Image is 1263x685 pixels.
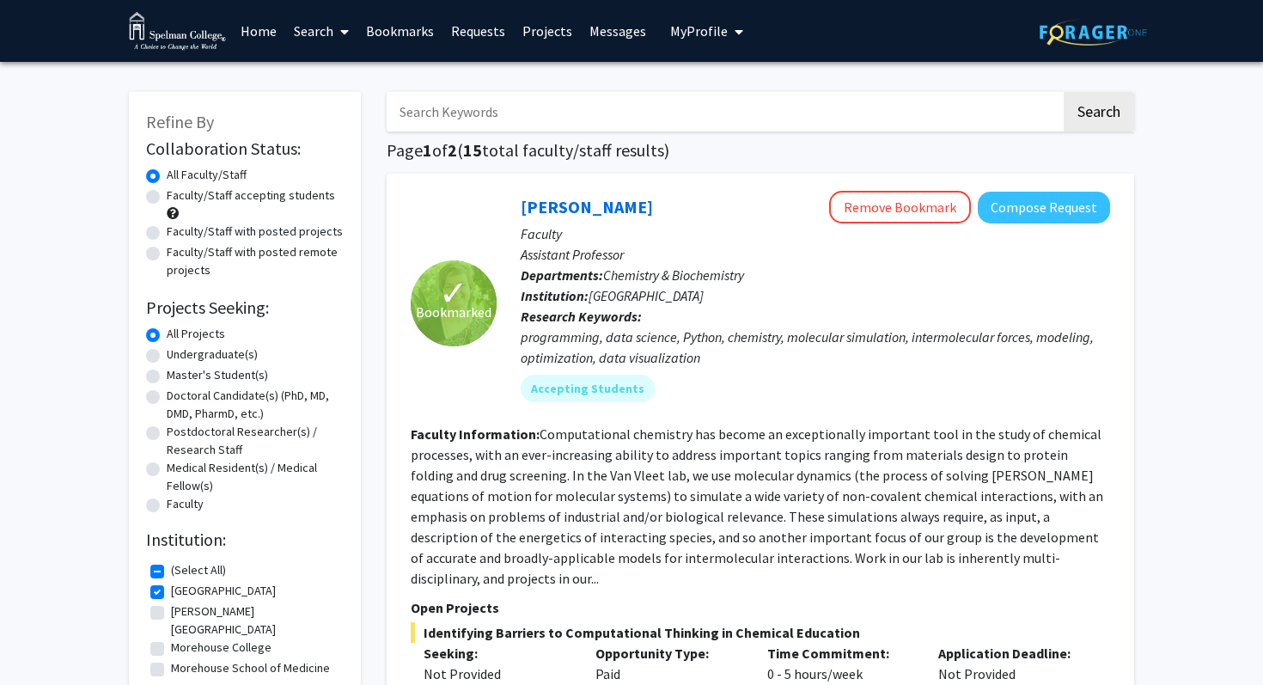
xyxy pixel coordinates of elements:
b: Research Keywords: [521,308,642,325]
button: Compose Request to Mary Van Vleet [978,192,1110,223]
label: Faculty/Staff accepting students [167,187,335,205]
p: Assistant Professor [521,244,1110,265]
img: ForagerOne Logo [1040,19,1147,46]
label: All Projects [167,325,225,343]
label: Master's Student(s) [167,366,268,384]
label: Morehouse College [171,639,272,657]
label: Undergraduate(s) [167,346,258,364]
label: Medical Resident(s) / Medical Fellow(s) [167,459,344,495]
label: Postdoctoral Researcher(s) / Research Staff [167,423,344,459]
p: Open Projects [411,597,1110,618]
h2: Institution: [146,529,344,550]
label: (Select All) [171,561,226,579]
label: Morehouse School of Medicine [171,659,330,677]
a: Search [285,1,357,61]
span: Identifying Barriers to Computational Thinking in Chemical Education [411,622,1110,643]
h1: Page of ( total faculty/staff results) [387,140,1134,161]
span: [GEOGRAPHIC_DATA] [589,287,704,304]
div: programming, data science, Python, chemistry, molecular simulation, intermolecular forces, modeli... [521,327,1110,368]
label: All Faculty/Staff [167,166,247,184]
b: Departments: [521,266,603,284]
div: Not Provided [925,643,1097,684]
a: Bookmarks [357,1,442,61]
a: [PERSON_NAME] [521,196,653,217]
a: Projects [514,1,581,61]
span: 15 [463,139,482,161]
span: Chemistry & Biochemistry [603,266,744,284]
p: Seeking: [424,643,570,664]
a: Home [232,1,285,61]
div: Paid [583,643,754,684]
label: Faculty/Staff with posted remote projects [167,243,344,279]
p: Opportunity Type: [595,643,741,664]
input: Search Keywords [387,92,1061,131]
p: Faculty [521,223,1110,244]
img: Spelman College Logo [129,12,226,51]
span: 1 [423,139,432,161]
div: Not Provided [424,664,570,684]
h2: Collaboration Status: [146,138,344,159]
a: Requests [442,1,514,61]
span: Bookmarked [416,302,491,322]
div: 0 - 5 hours/week [754,643,926,684]
label: [GEOGRAPHIC_DATA] [171,582,276,600]
span: My Profile [670,22,728,40]
p: Application Deadline: [938,643,1084,664]
label: [PERSON_NAME][GEOGRAPHIC_DATA] [171,602,339,639]
label: Doctoral Candidate(s) (PhD, MD, DMD, PharmD, etc.) [167,387,344,423]
iframe: Chat [13,608,73,672]
mat-chip: Accepting Students [521,375,655,402]
fg-read-more: Computational chemistry has become an exceptionally important tool in the study of chemical proce... [411,425,1103,587]
button: Search [1064,92,1134,131]
span: ✓ [439,284,468,302]
h2: Projects Seeking: [146,297,344,318]
b: Faculty Information: [411,425,540,443]
p: Time Commitment: [767,643,913,664]
button: Remove Bookmark [829,191,971,223]
label: Faculty [167,495,204,513]
label: Faculty/Staff with posted projects [167,223,343,241]
b: Institution: [521,287,589,304]
a: Messages [581,1,655,61]
span: Refine By [146,111,214,132]
span: 2 [448,139,457,161]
